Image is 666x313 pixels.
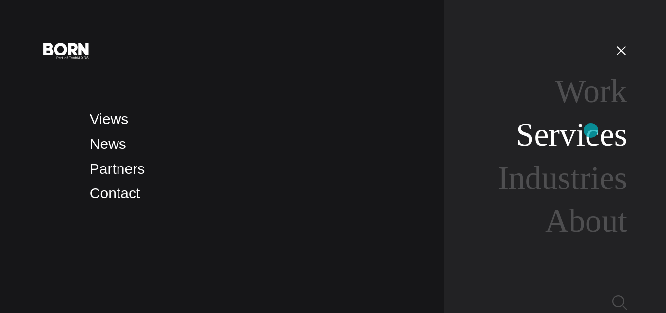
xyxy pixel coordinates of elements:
[90,185,140,201] a: Contact
[612,295,627,310] img: Search
[555,73,627,109] a: Work
[516,116,627,153] a: Services
[498,160,627,196] a: Industries
[90,161,145,177] a: Partners
[609,40,633,61] button: Open
[90,111,128,127] a: Views
[545,203,627,239] a: About
[90,136,126,152] a: News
